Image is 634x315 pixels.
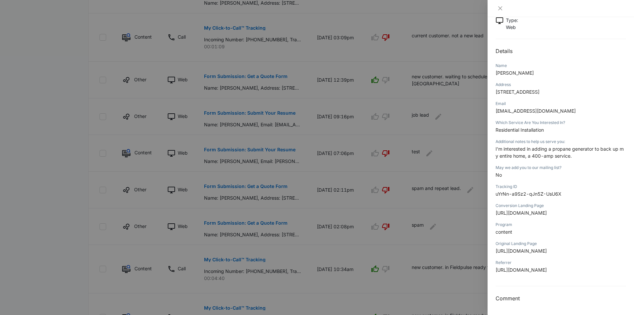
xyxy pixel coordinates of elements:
span: [STREET_ADDRESS] [496,89,539,95]
span: uYrNn-a9Sz2-qJn5Z-UsU6X [496,191,561,197]
p: Web [506,24,518,31]
div: Original Landing Page [496,241,626,247]
span: [URL][DOMAIN_NAME] [496,248,547,254]
span: Residential Installation [496,127,544,133]
div: Program [496,222,626,228]
span: close [498,6,503,11]
div: Name [496,63,626,69]
span: I'm interested in adding a propane generator to back up my entire home, a 400-amp service. [496,146,624,159]
div: Additional notes to help us serve you: [496,139,626,145]
span: content [496,229,512,235]
div: Email [496,101,626,107]
div: Address [496,82,626,88]
span: [URL][DOMAIN_NAME] [496,267,547,273]
div: Conversion Landing Page [496,203,626,209]
div: May we add you to our mailing list? [496,165,626,171]
div: Which Service Are You Interested In? [496,120,626,126]
span: [EMAIL_ADDRESS][DOMAIN_NAME] [496,108,576,114]
h3: Comment [496,294,626,302]
h2: Details [496,47,626,55]
div: Referrer [496,260,626,266]
p: Type : [506,17,518,24]
button: Close [496,5,505,11]
div: Tracking ID [496,184,626,190]
span: [URL][DOMAIN_NAME] [496,210,547,216]
span: No [496,172,502,178]
span: [PERSON_NAME] [496,70,534,76]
